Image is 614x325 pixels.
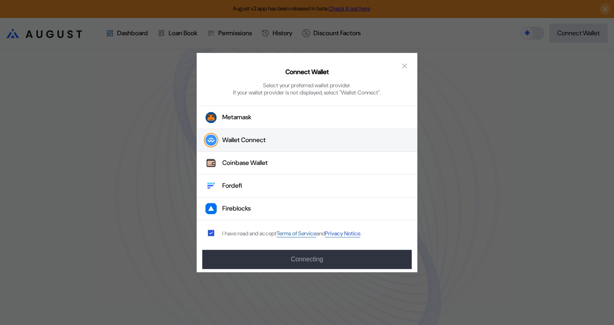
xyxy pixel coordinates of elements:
[277,230,316,237] a: Terms of Service
[202,250,412,269] button: Connecting
[197,106,417,129] button: Metamask
[325,230,360,237] a: Privacy Notice
[197,197,417,220] button: FireblocksFireblocks
[197,175,417,197] button: FordefiFordefi
[222,159,268,167] div: Coinbase Wallet
[398,59,411,72] button: close modal
[222,205,251,213] div: Fireblocks
[263,82,351,89] div: Select your preferred wallet provider.
[222,136,266,144] div: Wallet Connect
[222,113,251,122] div: Metamask
[205,157,217,169] img: Coinbase Wallet
[205,180,217,191] img: Fordefi
[222,230,361,237] div: I have read and accept .
[285,68,329,76] h2: Connect Wallet
[205,203,217,214] img: Fireblocks
[197,129,417,152] button: Wallet Connect
[222,182,242,190] div: Fordefi
[316,230,325,237] span: and
[233,89,381,96] div: If your wallet provider is not displayed, select "Wallet Connect".
[197,152,417,175] button: Coinbase WalletCoinbase Wallet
